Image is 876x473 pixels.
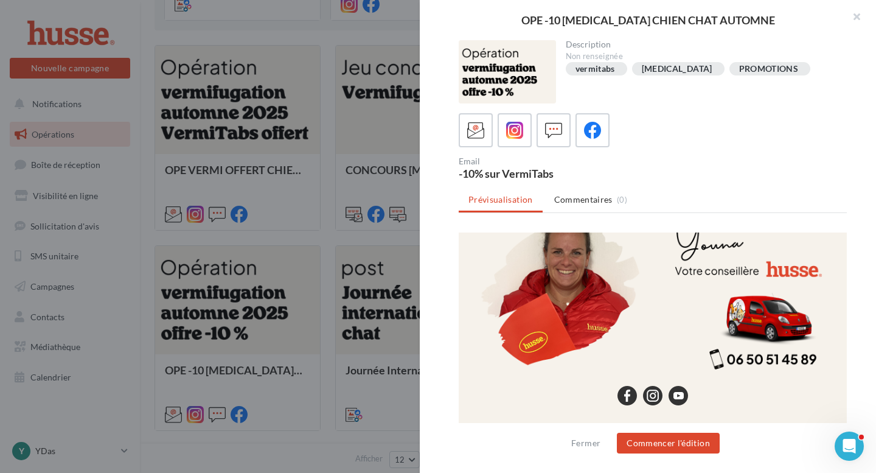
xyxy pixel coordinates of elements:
[566,51,838,62] div: Non renseignée
[617,195,627,205] span: (0)
[79,189,273,198] span: Pour être retiré de notre liste de diffusion, vous pouvez vous
[159,153,178,173] img: facebook
[575,65,615,74] div: vermitabs
[459,157,648,166] div: Email
[439,15,857,26] div: OPE -10 [MEDICAL_DATA] CHIEN CHAT AUTOMNE
[566,436,605,450] button: Fermer
[554,194,613,206] span: Commentaires
[566,40,838,49] div: Description
[210,153,229,173] img: youtube
[642,65,712,74] div: [MEDICAL_DATA]
[459,168,648,179] div: -10% sur VermiTabs
[274,189,309,198] a: désinscrire
[184,153,204,173] img: instagram
[835,432,864,461] iframe: Intercom live chat
[739,65,799,74] div: PROMOTIONS
[617,433,720,454] button: Commencer l'édition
